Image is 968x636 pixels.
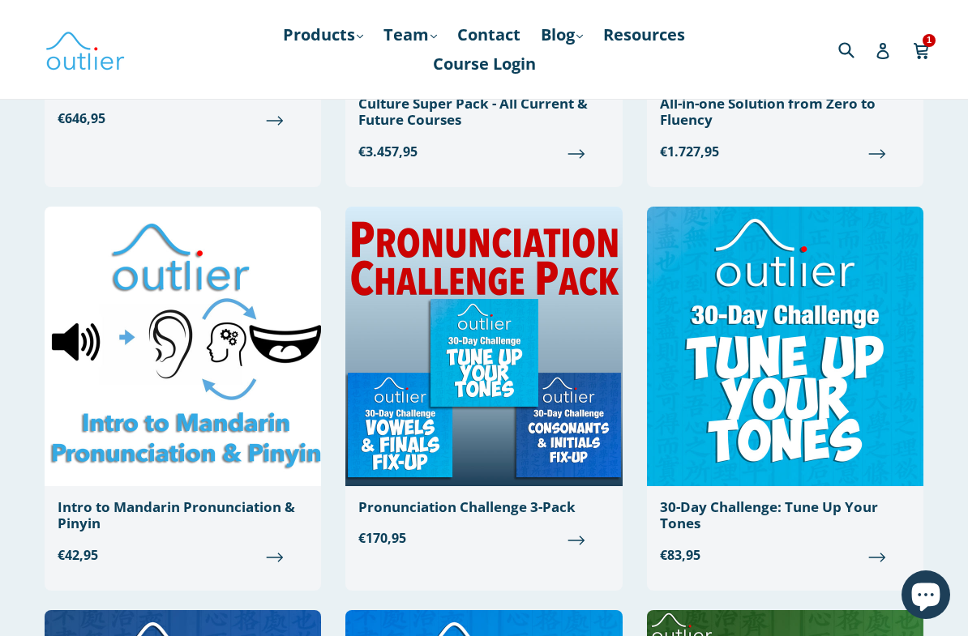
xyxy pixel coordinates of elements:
[345,207,622,486] img: Pronunciation Challenge 3-Pack
[58,499,308,532] div: Intro to Mandarin Pronunciation & Pinyin
[275,20,371,49] a: Products
[45,26,126,73] img: Outlier Linguistics
[358,142,609,161] span: €3.457,95
[913,31,932,68] a: 1
[58,545,308,565] span: €42,95
[375,20,445,49] a: Team
[358,79,609,129] div: Mandarin Language & Chinese Culture Super Pack - All Current & Future Courses
[58,109,308,128] span: €646,95
[45,207,321,578] a: Intro to Mandarin Pronunciation & Pinyin €42,95
[358,499,609,515] div: Pronunciation Challenge 3-Pack
[345,207,622,561] a: Pronunciation Challenge 3-Pack €170,95
[647,207,923,578] a: 30-Day Challenge: Tune Up Your Tones €83,95
[897,570,955,623] inbox-online-store-chat: Shopify online store chat
[425,49,544,79] a: Course Login
[533,20,591,49] a: Blog
[660,79,910,129] div: Outlier Mandarin Mastery Pack - An All-in-one Solution from Zero to Fluency
[660,499,910,532] div: 30-Day Challenge: Tune Up Your Tones
[595,20,693,49] a: Resources
[647,207,923,486] img: 30-Day Challenge: Tune Up Your Tones
[45,207,321,486] img: Intro to Mandarin Pronunciation & Pinyin
[923,34,936,46] span: 1
[449,20,529,49] a: Contact
[358,528,609,548] span: €170,95
[660,545,910,565] span: €83,95
[660,142,910,161] span: €1.727,95
[834,32,879,66] input: Search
